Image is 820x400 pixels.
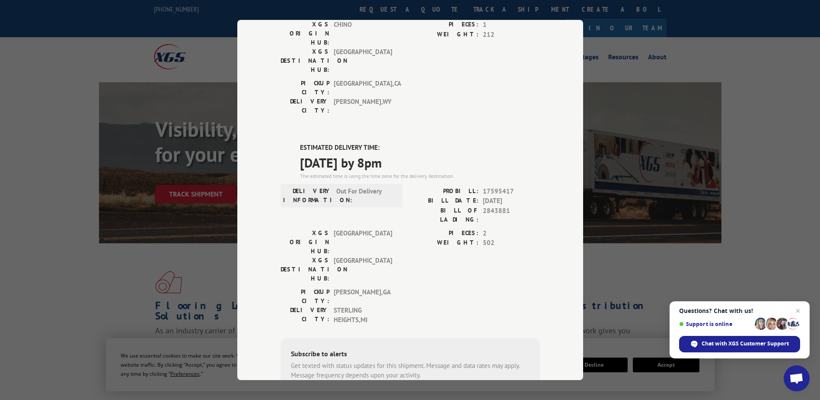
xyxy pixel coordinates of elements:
[281,229,329,256] label: XGS ORIGIN HUB:
[334,20,392,47] span: CHINO
[483,238,540,248] span: 502
[281,256,329,283] label: XGS DESTINATION HUB:
[334,47,392,74] span: [GEOGRAPHIC_DATA]
[679,321,752,327] span: Support is online
[483,206,540,224] span: 2843881
[336,187,395,205] span: Out For Delivery
[410,30,479,40] label: WEIGHT:
[334,79,392,97] span: [GEOGRAPHIC_DATA] , CA
[702,340,789,348] span: Chat with XGS Customer Support
[281,79,329,97] label: PICKUP CITY:
[410,20,479,30] label: PIECES:
[410,238,479,248] label: WEIGHT:
[483,20,540,30] span: 1
[483,187,540,197] span: 17595417
[281,20,329,47] label: XGS ORIGIN HUB:
[410,206,479,224] label: BILL OF LADING:
[483,30,540,40] span: 212
[784,365,810,391] div: Open chat
[281,47,329,74] label: XGS DESTINATION HUB:
[483,196,540,206] span: [DATE]
[281,306,329,325] label: DELIVERY CITY:
[334,306,392,325] span: STERLING HEIGHTS , MI
[300,153,540,172] span: [DATE] by 8pm
[334,97,392,115] span: [PERSON_NAME] , WY
[334,256,392,283] span: [GEOGRAPHIC_DATA]
[410,196,479,206] label: BILL DATE:
[334,229,392,256] span: [GEOGRAPHIC_DATA]
[291,361,530,381] div: Get texted with status updates for this shipment. Message and data rates may apply. Message frequ...
[410,229,479,239] label: PIECES:
[283,187,332,205] label: DELIVERY INFORMATION:
[281,287,329,306] label: PICKUP CITY:
[410,187,479,197] label: PROBILL:
[679,307,800,314] span: Questions? Chat with us!
[793,306,803,316] span: Close chat
[300,143,540,153] label: ESTIMATED DELIVERY TIME:
[291,348,530,361] div: Subscribe to alerts
[483,229,540,239] span: 2
[281,97,329,115] label: DELIVERY CITY:
[300,172,540,180] div: The estimated time is using the time zone for the delivery destination.
[679,336,800,352] div: Chat with XGS Customer Support
[334,287,392,306] span: [PERSON_NAME] , GA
